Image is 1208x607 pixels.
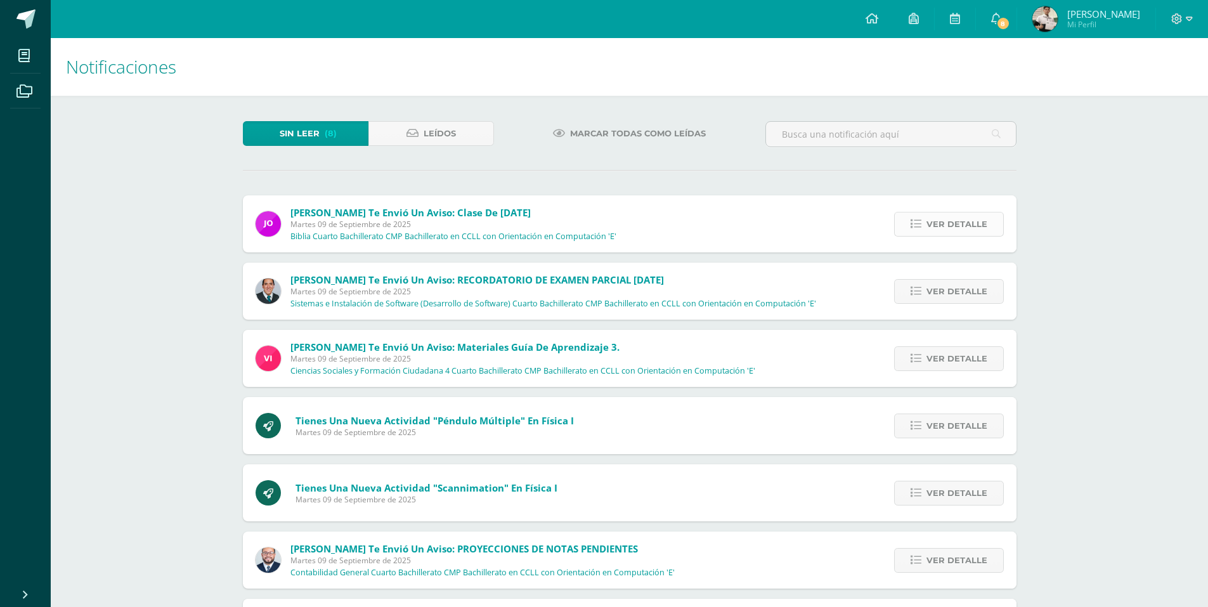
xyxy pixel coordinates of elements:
span: (8) [325,122,337,145]
span: Martes 09 de Septiembre de 2025 [290,353,755,364]
span: Martes 09 de Septiembre de 2025 [296,494,557,505]
p: Biblia Cuarto Bachillerato CMP Bachillerato en CCLL con Orientación en Computación 'E' [290,232,616,242]
span: [PERSON_NAME] te envió un aviso: RECORDATORIO DE EXAMEN PARCIAL [DATE] [290,273,664,286]
img: e7ba52ea921276b305ed1a43d236616f.png [1032,6,1058,32]
img: bd6d0aa147d20350c4821b7c643124fa.png [256,346,281,371]
span: [PERSON_NAME] te envió un aviso: PROYECCIONES DE NOTAS PENDIENTES [290,542,638,555]
span: Ver detalle [926,481,987,505]
span: Notificaciones [66,55,176,79]
span: [PERSON_NAME] [1067,8,1140,20]
input: Busca una notificación aquí [766,122,1016,147]
span: Mi Perfil [1067,19,1140,30]
p: Ciencias Sociales y Formación Ciudadana 4 Cuarto Bachillerato CMP Bachillerato en CCLL con Orient... [290,366,755,376]
a: Marcar todas como leídas [537,121,722,146]
a: Sin leer(8) [243,121,368,146]
span: Martes 09 de Septiembre de 2025 [290,555,675,566]
span: Martes 09 de Septiembre de 2025 [296,427,574,438]
span: Ver detalle [926,414,987,438]
img: eaa624bfc361f5d4e8a554d75d1a3cf6.png [256,547,281,573]
span: Leídos [424,122,456,145]
span: Ver detalle [926,347,987,370]
span: Tienes una nueva actividad "Scannimation" En Física I [296,481,557,494]
span: Ver detalle [926,549,987,572]
span: [PERSON_NAME] te envió un aviso: Materiales Guía de aprendizaje 3. [290,341,620,353]
span: Marcar todas como leídas [570,122,706,145]
img: 6614adf7432e56e5c9e182f11abb21f1.png [256,211,281,237]
span: 8 [996,16,1010,30]
p: Sistemas e Instalación de Software (Desarrollo de Software) Cuarto Bachillerato CMP Bachillerato ... [290,299,816,309]
span: Ver detalle [926,212,987,236]
span: Tienes una nueva actividad "Péndulo múltiple" En Física I [296,414,574,427]
span: Martes 09 de Septiembre de 2025 [290,286,816,297]
span: Ver detalle [926,280,987,303]
p: Contabilidad General Cuarto Bachillerato CMP Bachillerato en CCLL con Orientación en Computación 'E' [290,568,675,578]
span: Sin leer [280,122,320,145]
img: 2306758994b507d40baaa54be1d4aa7e.png [256,278,281,304]
a: Leídos [368,121,494,146]
span: Martes 09 de Septiembre de 2025 [290,219,616,230]
span: [PERSON_NAME] te envió un aviso: Clase de [DATE] [290,206,531,219]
